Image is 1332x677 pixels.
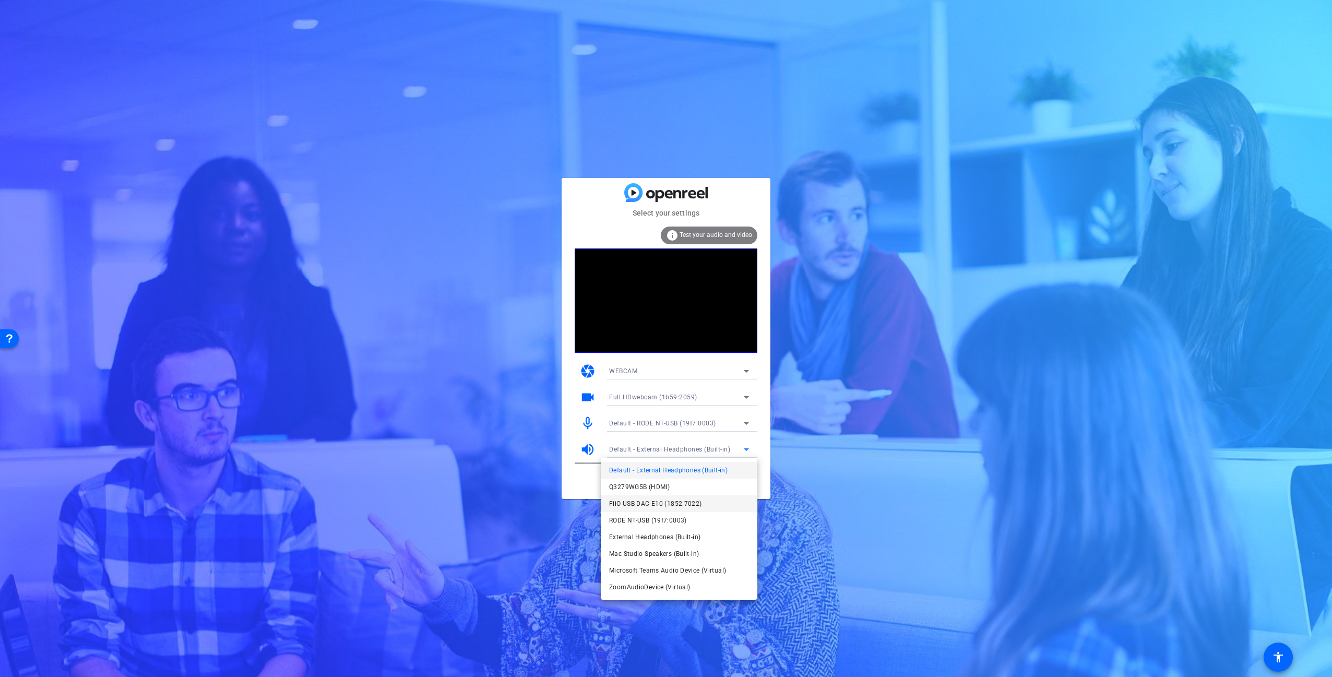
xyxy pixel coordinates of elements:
[609,514,687,527] span: RODE NT-USB (19f7:0003)
[609,481,670,493] span: Q3279WG5B (HDMI)
[609,564,726,577] span: Microsoft Teams Audio Device (Virtual)
[609,464,728,477] span: Default - External Headphones (Built-in)
[609,497,702,510] span: FiiO USB DAC-E10 (1852:7022)
[609,548,699,560] span: Mac Studio Speakers (Built-in)
[609,581,690,593] span: ZoomAudioDevice (Virtual)
[609,531,700,543] span: External Headphones (Built-in)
